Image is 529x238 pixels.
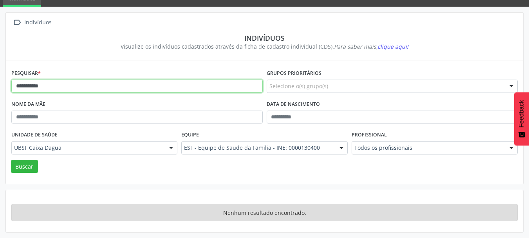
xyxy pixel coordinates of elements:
label: Nome da mãe [11,98,45,111]
button: Feedback - Mostrar pesquisa [514,92,529,145]
div: Indivíduos [23,17,53,28]
i:  [11,17,23,28]
span: UBSF Caixa Dagua [14,144,161,152]
span: Feedback [518,100,525,127]
label: Pesquisar [11,67,41,80]
div: Visualize os indivíduos cadastrados através da ficha de cadastro individual (CDS). [17,42,512,51]
a:  Indivíduos [11,17,53,28]
i: Para saber mais, [334,43,408,50]
label: Profissional [352,129,387,141]
div: Indivíduos [17,34,512,42]
span: ESF - Equipe de Saude da Familia - INE: 0000130400 [184,144,331,152]
label: Equipe [181,129,199,141]
div: Nenhum resultado encontrado. [11,204,518,221]
span: clique aqui! [377,43,408,50]
span: Selecione o(s) grupo(s) [269,82,328,90]
button: Buscar [11,160,38,173]
span: Todos os profissionais [354,144,502,152]
label: Data de nascimento [267,98,320,111]
label: Grupos prioritários [267,67,321,80]
label: Unidade de saúde [11,129,58,141]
